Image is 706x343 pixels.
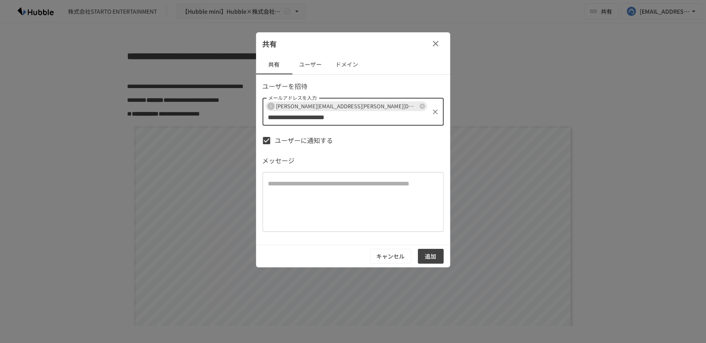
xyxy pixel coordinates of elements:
button: 共有 [256,55,293,74]
button: クリア [430,106,441,118]
span: [PERSON_NAME][EMAIL_ADDRESS][PERSON_NAME][DOMAIN_NAME] [273,101,421,111]
div: 共有 [256,32,450,55]
span: ユーザーに通知する [275,135,333,146]
button: キャンセル [370,249,411,264]
button: 追加 [418,249,444,264]
p: メッセージ [263,156,444,166]
label: メールアドレスを入力 [268,95,317,101]
button: ユーザー [293,55,329,74]
div: I [267,103,275,110]
div: I[PERSON_NAME][EMAIL_ADDRESS][PERSON_NAME][DOMAIN_NAME] [266,101,427,111]
p: ユーザーを招待 [263,81,444,92]
button: ドメイン [329,55,365,74]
